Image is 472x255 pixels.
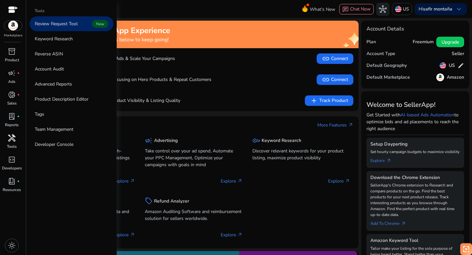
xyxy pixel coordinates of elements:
[8,69,16,77] span: campaign
[322,76,330,84] span: link
[35,35,73,42] p: Keyword Research
[17,180,20,183] span: fiber_manual_record
[310,97,348,105] span: Track Product
[366,39,376,45] h5: Plan
[350,6,371,12] span: Chat Now
[221,231,243,238] p: Explore
[130,232,135,237] span: arrow_outward
[4,21,22,30] img: amazon.svg
[419,7,452,11] p: Hi
[401,221,406,226] span: arrow_outward
[35,126,73,133] p: Team Management
[130,178,135,184] span: arrow_outward
[366,51,395,57] h5: Account Type
[5,122,19,128] p: Reports
[328,178,350,185] p: Explore
[145,197,153,205] span: sell
[8,242,16,249] span: light_mode
[7,144,17,149] p: Tools
[8,134,16,142] span: handyman
[403,3,409,15] p: US
[35,8,45,14] p: Tools
[35,96,88,103] p: Product Description Editor
[339,4,374,14] button: chatChat Now
[154,138,178,144] h5: Advertising
[458,62,464,69] span: edit
[262,138,301,144] h5: Keyword Research
[348,122,353,128] span: arrow_outward
[455,5,463,13] span: keyboard_arrow_down
[46,76,211,83] p: Boost Sales by Focusing on Hero Products & Repeat Customers
[8,79,15,85] p: Ads
[452,51,464,57] h5: Seller
[5,57,19,63] p: Product
[370,142,460,147] h5: Setup Dayparting
[17,115,20,118] span: fiber_manual_record
[449,63,455,69] h5: US
[366,101,464,109] h3: Welcome to SellerApp!
[442,39,459,46] span: Upgrade
[447,75,464,80] h5: Amazon
[370,238,460,244] h5: Amazon Keyword Tool
[113,231,135,238] p: Explore
[401,112,454,118] a: AI-based Ads Automation
[342,6,349,13] span: chat
[310,97,318,105] span: add
[436,73,444,81] img: amazon.svg
[113,178,135,185] p: Explore
[305,95,353,106] button: addTrack Product
[317,53,353,64] button: linkConnect
[317,74,353,85] button: linkConnect
[366,63,407,69] h5: Default Geography
[440,62,446,69] img: us.svg
[413,39,434,45] h5: Freemium
[436,37,464,47] button: Upgrade
[2,165,22,171] p: Developers
[8,48,16,55] span: inventory_2
[252,147,350,161] p: Discover relevant keywords for your product listing, maximize product visibility
[366,26,464,32] h4: Account Details
[145,147,243,168] p: Take control over your ad spend, Automate your PPC Management, Optimize your campaigns with goals...
[317,122,353,128] a: More Featuresarrow_outward
[35,111,44,118] p: Tags
[35,66,64,72] p: Account Audit
[145,208,243,222] p: Amazon Auditing Software and reimbursement solution for sellers worldwide.
[366,75,410,80] h5: Default Marketplace
[370,218,411,227] a: Add To Chrome
[376,3,389,16] button: hub
[145,137,153,145] span: campaign
[322,55,330,63] span: link
[17,72,20,74] span: fiber_manual_record
[237,178,243,184] span: arrow_outward
[310,4,335,15] span: What's New
[8,156,16,164] span: code_blocks
[237,232,243,237] span: arrow_outward
[35,20,78,27] p: Review Request Tool
[8,177,16,185] span: book_4
[92,20,108,28] span: New
[370,182,460,218] p: SellerApp's Chrome extension to Research and compare products on the go. Find the best products f...
[35,81,72,88] p: Advanced Reports
[322,76,348,84] span: Connect
[3,187,21,193] p: Resources
[370,155,397,164] a: Explorearrow_outward
[370,175,460,181] h5: Download the Chrome Extension
[379,5,387,13] span: hub
[370,149,460,155] p: Set hourly campaign budgets to maximize visibility
[8,91,16,99] span: donut_small
[423,6,452,12] b: safir montaña
[221,178,243,185] p: Explore
[366,111,464,132] p: Get Started with to optimize bids and ad placements to reach the right audience
[7,100,17,106] p: Sales
[322,55,348,63] span: Connect
[395,6,402,12] img: us.svg
[345,178,350,184] span: arrow_outward
[252,137,260,145] span: key
[35,50,63,57] p: Reverse ASIN
[386,158,391,163] span: arrow_outward
[35,141,73,148] p: Developer Console
[17,93,20,96] span: fiber_manual_record
[154,199,189,204] h5: Refund Analyzer
[4,33,22,38] p: Marketplace
[8,112,16,120] span: lab_profile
